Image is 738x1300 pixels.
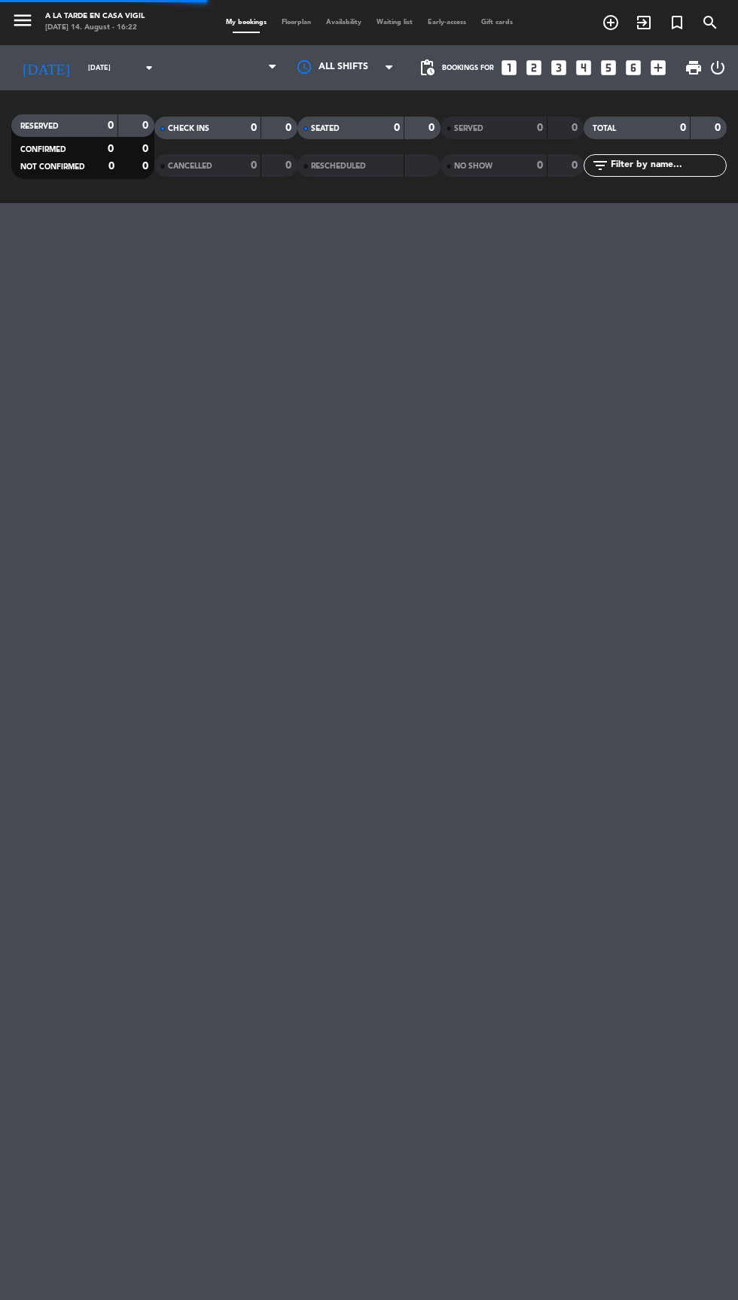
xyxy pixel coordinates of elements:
span: Early-access [420,19,474,26]
strong: 0 [715,123,724,133]
strong: 0 [108,120,114,131]
span: RESCHEDULED [311,162,366,170]
i: add_circle_outline [602,14,620,32]
span: Availability [319,19,369,26]
strong: 0 [537,123,543,133]
span: Floorplan [274,19,319,26]
span: pending_actions [418,59,436,77]
strong: 0 [394,123,400,133]
div: [DATE] 14. August - 16:22 [45,23,145,34]
strong: 0 [142,144,151,154]
i: looks_6 [624,58,643,77]
strong: 0 [251,123,257,133]
strong: 0 [285,160,294,171]
span: My bookings [218,19,274,26]
i: turned_in_not [668,14,686,32]
span: CANCELLED [168,162,212,170]
input: Filter by name... [609,157,726,174]
span: RESERVED [20,123,59,130]
strong: 0 [285,123,294,133]
strong: 0 [572,123,581,133]
strong: 0 [142,161,151,172]
i: power_settings_new [709,59,727,77]
div: LOG OUT [709,45,727,90]
i: exit_to_app [635,14,653,32]
div: A la tarde en Casa Vigil [45,11,145,23]
i: arrow_drop_down [140,59,158,77]
span: print [685,59,703,77]
i: looks_3 [549,58,569,77]
span: CHECK INS [168,125,209,132]
span: Gift cards [474,19,520,26]
strong: 0 [428,123,438,133]
span: Waiting list [369,19,420,26]
strong: 0 [537,160,543,171]
button: menu [11,9,34,35]
i: search [701,14,719,32]
strong: 0 [108,161,114,172]
i: menu [11,9,34,32]
i: filter_list [591,156,609,175]
strong: 0 [142,120,151,131]
span: NOT CONFIRMED [20,163,85,171]
span: CONFIRMED [20,146,66,153]
strong: 0 [572,160,581,171]
i: looks_two [524,58,544,77]
i: looks_one [499,58,519,77]
i: [DATE] [11,53,81,83]
strong: 0 [251,160,257,171]
span: Bookings for [442,64,494,72]
strong: 0 [108,144,114,154]
i: add_box [648,58,668,77]
strong: 0 [680,123,686,133]
span: TOTAL [593,125,616,132]
i: looks_4 [574,58,593,77]
span: SEATED [311,125,340,132]
span: SERVED [454,125,483,132]
span: NO SHOW [454,162,493,170]
i: looks_5 [599,58,618,77]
